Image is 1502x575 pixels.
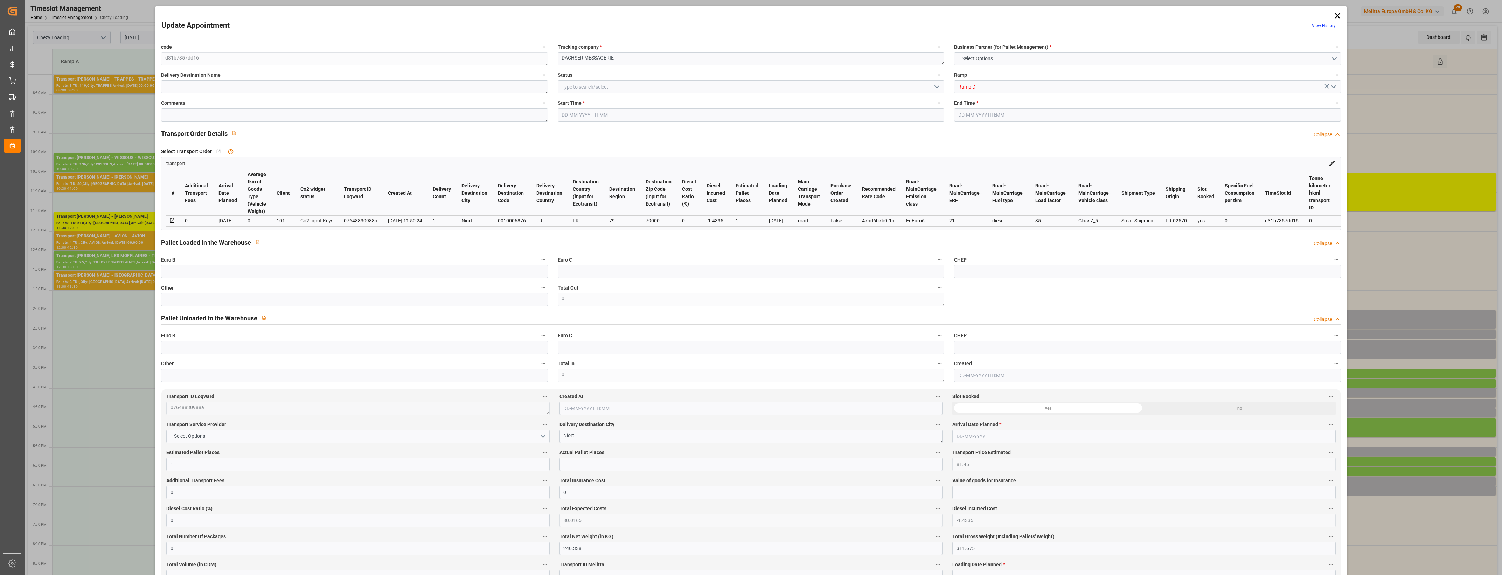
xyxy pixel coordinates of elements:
button: Delivery Destination Name [539,70,548,79]
div: d31b7357dd16 [1265,216,1299,225]
button: Total Expected Costs [933,504,943,513]
span: Euro B [161,256,175,264]
button: CHEP [1332,331,1341,340]
h2: Pallet Loaded in the Warehouse [161,238,251,247]
div: 1 [736,216,758,225]
textarea: 0 [558,369,944,382]
div: 07648830988a [344,216,377,225]
button: Slot Booked [1327,392,1336,401]
textarea: DACHSER MESSAGERIE [558,52,944,65]
button: Comments [539,98,548,108]
span: Total Out [558,284,578,292]
span: Transport ID Logward [166,393,214,400]
button: Additional Transport Fees [541,476,550,485]
th: Recommended Rate Code [857,171,901,216]
span: Comments [161,99,185,107]
div: Collapse [1314,240,1332,247]
div: diesel [992,216,1025,225]
div: 0010006876 [498,216,526,225]
div: Class7_5 [1078,216,1111,225]
button: Other [539,283,548,292]
span: Transport ID Melitta [559,561,604,568]
th: Created At [383,171,427,216]
div: 79000 [646,216,672,225]
span: Start Time [558,99,585,107]
th: Road-MainCarriage-ERF [944,171,987,216]
h2: Update Appointment [161,20,230,31]
span: Arrival Date Planned [952,421,1001,428]
button: open menu [1328,82,1338,92]
span: Slot Booked [952,393,979,400]
th: Destination Zip Code (input for Ecotransit) [640,171,677,216]
th: Delivery Destination City [456,171,493,216]
span: Created At [559,393,583,400]
div: -1.4335 [707,216,725,225]
div: Collapse [1314,131,1332,138]
div: 0 [1225,216,1254,225]
span: Business Partner (for Pallet Management) [954,43,1051,51]
th: Client [271,171,295,216]
input: DD-MM-YYYY HH:MM [558,108,944,122]
a: transport [166,160,185,166]
div: no [1144,402,1335,415]
span: Other [161,360,174,367]
button: View description [251,235,264,249]
th: Road-MainCarriage-Vehicle class [1073,171,1116,216]
span: CHEP [954,332,967,339]
textarea: Niort [559,430,943,443]
span: Select Options [958,55,996,62]
th: Additional Transport Fees [180,171,213,216]
input: DD-MM-YYYY HH:MM [954,108,1341,122]
button: Total Gross Weight (Including Pallets' Weight) [1327,532,1336,541]
div: 0 [1309,216,1330,225]
th: Specific Fuel Consumption per tkm [1219,171,1260,216]
th: Diesel Incurred Cost [701,171,730,216]
textarea: 0 [558,293,944,306]
button: Euro C [935,255,944,264]
input: DD-MM-YYYY [952,430,1335,443]
div: yes [952,402,1144,415]
textarea: d31b7357dd16 [161,52,548,65]
button: Transport Service Provider [541,420,550,429]
button: Total Net Weight (in KG) [933,532,943,541]
span: Total Expected Costs [559,505,606,512]
th: Delivery Destination Country [531,171,568,216]
span: Status [558,71,572,79]
span: Delivery Destination City [559,421,614,428]
span: Actual Pallet Places [559,449,604,456]
input: DD-MM-YYYY HH:MM [954,369,1341,382]
th: Loading Date Planned [764,171,793,216]
h2: Pallet Unloaded to the Warehouse [161,313,257,323]
th: Average tkm of Goods Type (Vehicle Weight) [242,171,271,216]
button: Arrival Date Planned * [1327,420,1336,429]
button: End Time * [1332,98,1341,108]
button: Value of goods for Insurance [1327,476,1336,485]
th: Main Carriage Transport Mode [793,171,825,216]
th: TimeSlot Id [1260,171,1304,216]
input: DD-MM-YYYY HH:MM [559,402,943,415]
th: Tonne kilometer [tkm] transport ID [1304,171,1336,216]
th: Purchase Order Created [825,171,857,216]
span: Total Number Of Packages [166,533,226,540]
th: Arrival Date Planned [213,171,242,216]
div: EuEuro6 [906,216,939,225]
span: Trucking company [558,43,602,51]
button: Created [1332,359,1341,368]
span: Euro C [558,256,572,264]
span: Select Options [171,432,209,440]
input: Type to search/select [954,80,1341,93]
button: Diesel Cost Ratio (%) [541,504,550,513]
span: Value of goods for Insurance [952,477,1016,484]
a: View History [1312,23,1336,28]
span: CHEP [954,256,967,264]
th: Transport ID Logward [339,171,383,216]
button: code [539,42,548,51]
button: Diesel Incurred Cost [1327,504,1336,513]
th: Destination Country (input for Ecotransit) [568,171,604,216]
button: Total Volume (in CDM) [541,560,550,569]
span: Total Gross Weight (Including Pallets' Weight) [952,533,1054,540]
span: End Time [954,99,978,107]
th: Delivery Count [427,171,456,216]
button: Start Time * [935,98,944,108]
div: 1 [433,216,451,225]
